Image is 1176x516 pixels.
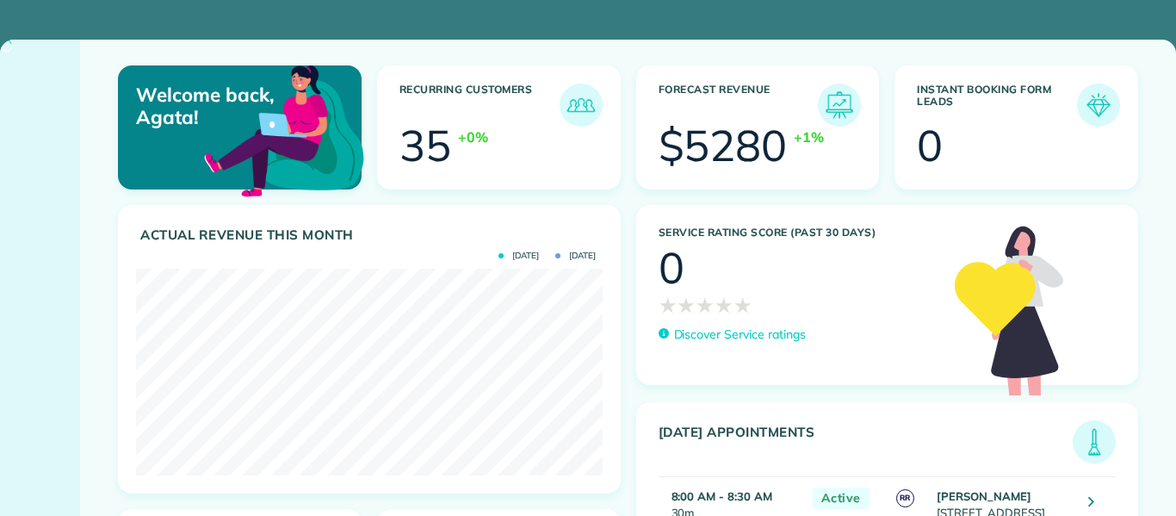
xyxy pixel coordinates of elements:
div: 35 [399,124,451,167]
h3: Forecast Revenue [659,84,819,127]
strong: [PERSON_NAME] [937,489,1031,503]
a: Discover Service ratings [659,326,806,344]
span: ★ [659,289,678,320]
img: icon_form_leads-04211a6a04a5b2264e4ee56bc0799ec3eb69b7e499cbb523a139df1d13a81ae0.png [1081,88,1116,122]
strong: 8:00 AM - 8:30 AM [672,489,772,503]
h3: Instant Booking Form Leads [917,84,1077,127]
img: icon_todays_appointments-901f7ab196bb0bea1936b74009e4eb5ffbc2d2711fa7634e0d609ed5ef32b18b.png [1077,425,1111,459]
div: $5280 [659,124,788,167]
span: ★ [733,289,752,320]
img: icon_recurring_customers-cf858462ba22bcd05b5a5880d41d6543d210077de5bb9ebc9590e49fd87d84ed.png [564,88,598,122]
span: Active [813,488,870,509]
img: icon_forecast_revenue-8c13a41c7ed35a8dcfafea3cbb826a0462acb37728057bba2d056411b612bbbe.png [822,88,857,122]
span: ★ [696,289,715,320]
span: ★ [677,289,696,320]
div: +0% [458,127,488,147]
span: [DATE] [555,252,596,260]
div: 0 [659,246,684,289]
p: Welcome back, Agata! [136,84,282,129]
span: ★ [715,289,733,320]
div: +1% [794,127,824,147]
h3: [DATE] Appointments [659,425,1074,463]
h3: Recurring Customers [399,84,560,127]
h3: Service Rating score (past 30 days) [659,227,938,239]
p: Discover Service ratings [674,326,806,344]
div: 0 [917,124,943,167]
span: [DATE] [498,252,539,260]
span: RR [896,489,914,507]
h3: Actual Revenue this month [140,227,603,243]
img: dashboard_welcome-42a62b7d889689a78055ac9021e634bf52bae3f8056760290aed330b23ab8690.png [201,46,368,213]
